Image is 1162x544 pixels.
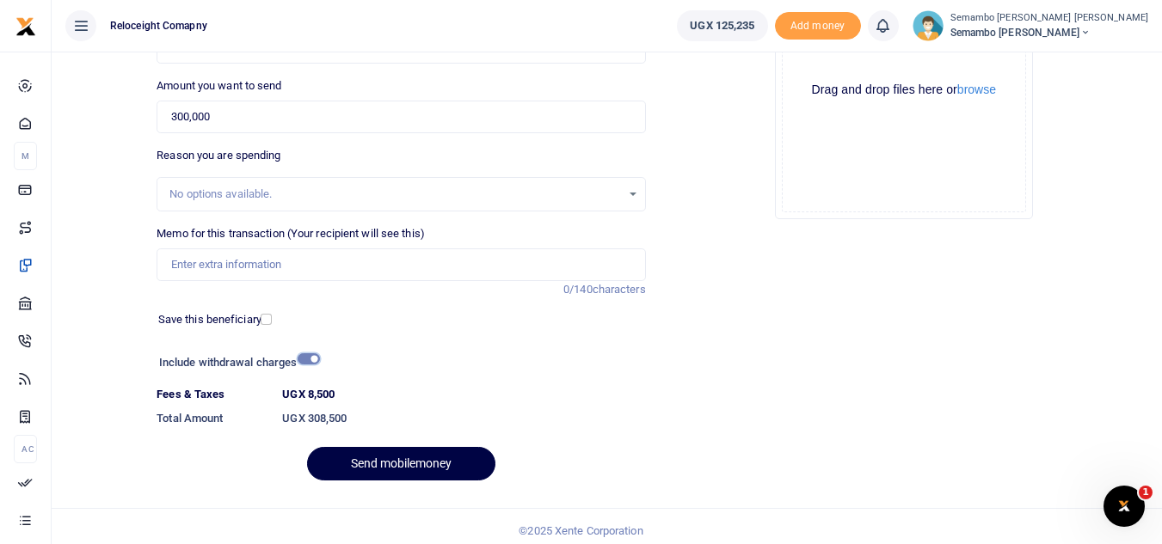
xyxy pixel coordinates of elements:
span: Add money [775,12,861,40]
h6: Include withdrawal charges [159,356,312,370]
li: M [14,142,37,170]
h6: Total Amount [157,412,268,425]
iframe: Intercom live chat [1104,486,1145,527]
label: Save this beneficiary [158,311,261,328]
a: Add money [775,18,861,31]
label: UGX 8,500 [282,386,335,403]
span: Semambo [PERSON_NAME] [950,25,1149,40]
input: Enter extra information [157,248,645,281]
li: Ac [14,435,37,463]
span: 0/140 [563,283,593,296]
span: characters [593,283,646,296]
div: Drag and drop files here or [783,82,1025,98]
img: profile-user [913,10,944,41]
small: Semambo [PERSON_NAME] [PERSON_NAME] [950,11,1149,26]
div: No options available. [169,186,620,203]
span: 1 [1139,486,1153,499]
dt: Fees & Taxes [150,386,275,403]
label: Reason you are spending [157,147,280,164]
img: logo-small [15,16,36,37]
span: UGX 125,235 [690,17,754,34]
h6: UGX 308,500 [282,412,645,425]
button: Send mobilemoney [307,447,495,480]
button: browse [957,83,996,95]
input: UGX [157,101,645,133]
a: profile-user Semambo [PERSON_NAME] [PERSON_NAME] Semambo [PERSON_NAME] [913,10,1149,41]
label: Memo for this transaction (Your recipient will see this) [157,225,425,242]
span: Reloceight comapny [103,18,214,34]
li: Toup your wallet [775,12,861,40]
a: logo-small logo-large logo-large [15,19,36,32]
a: UGX 125,235 [677,10,767,41]
li: Wallet ballance [670,10,774,41]
label: Amount you want to send [157,77,281,95]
